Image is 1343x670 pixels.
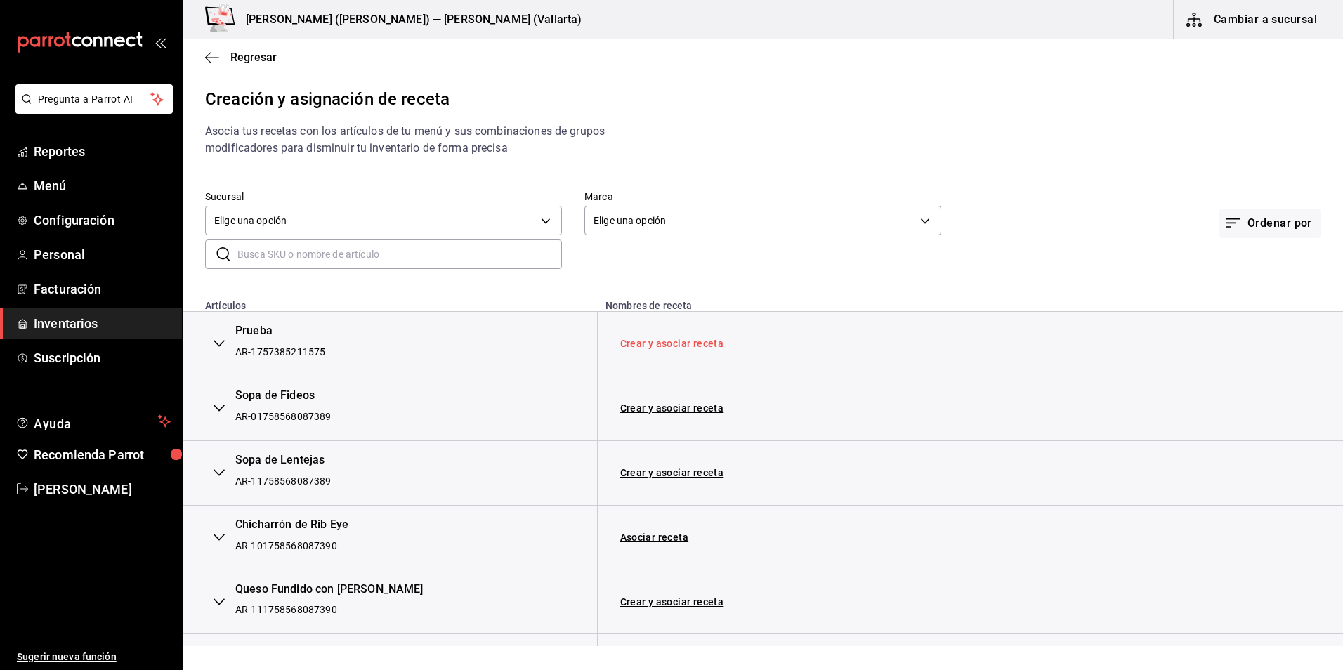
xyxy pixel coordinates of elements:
span: Pregunta a Parrot AI [38,92,151,107]
div: Mollejas [235,645,337,662]
a: Pregunta a Parrot AI [10,102,173,117]
span: Reportes [34,142,171,161]
span: Recomienda Parrot [34,445,171,464]
th: Artículos [183,291,597,312]
span: Regresar [230,51,277,64]
div: AR-01758568087389 [235,409,332,423]
div: AR-111758568087390 [235,603,424,617]
th: Nombres de receta [597,291,1215,312]
button: Regresar [205,51,277,64]
label: Sucursal [205,192,562,202]
span: Inventarios [34,314,171,333]
div: Prueba [235,323,325,339]
span: Facturación [34,280,171,298]
span: Ayuda [34,413,152,430]
button: Ordenar por [1219,209,1321,238]
span: [PERSON_NAME] [34,480,171,499]
div: AR-101758568087390 [235,539,348,553]
input: Busca SKU o nombre de artículo [237,240,562,268]
button: Pregunta a Parrot AI [15,84,173,114]
a: Crear y asociar receta [620,468,724,478]
span: Asocia tus recetas con los artículos de tu menú y sus combinaciones de grupos modificadores para ... [205,124,605,155]
div: Chicharrón de Rib Eye [235,517,348,533]
button: open_drawer_menu [155,37,166,48]
a: Crear y asociar receta [620,597,724,607]
div: Sopa de Lentejas [235,452,332,468]
h3: [PERSON_NAME] ([PERSON_NAME]) — [PERSON_NAME] (Vallarta) [235,11,582,28]
a: Asociar receta [620,532,689,542]
a: Crear y asociar receta [620,339,724,348]
label: Marca [584,192,941,202]
div: Elige una opción [584,206,941,235]
div: AR-11758568087389 [235,474,332,488]
span: Personal [34,245,171,264]
div: AR-1757385211575 [235,345,325,359]
span: Sugerir nueva función [17,650,171,664]
span: Menú [34,176,171,195]
div: Sopa de Fideos [235,388,332,404]
a: Crear y asociar receta [620,403,724,413]
span: Configuración [34,211,171,230]
div: Elige una opción [205,206,562,235]
div: Creación y asignación de receta [205,86,1321,112]
span: Suscripción [34,348,171,367]
div: Queso Fundido con [PERSON_NAME] [235,582,424,598]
